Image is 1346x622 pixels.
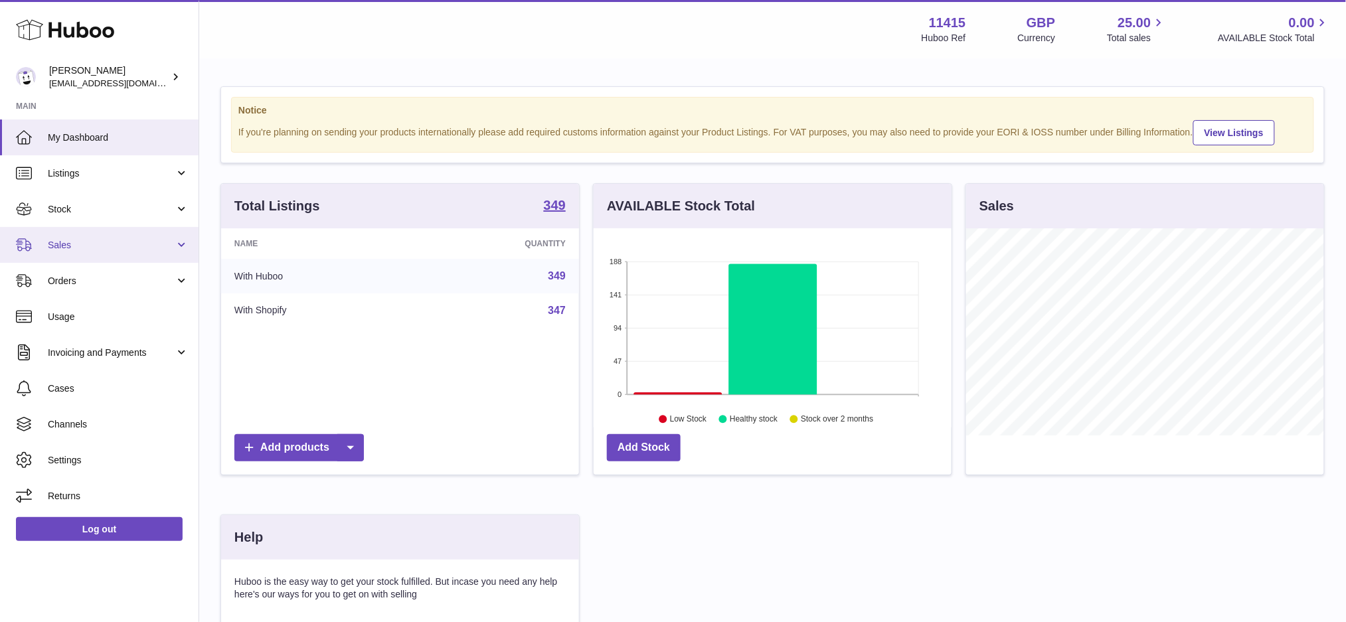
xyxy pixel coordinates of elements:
[48,131,189,144] span: My Dashboard
[1107,32,1166,44] span: Total sales
[1107,14,1166,44] a: 25.00 Total sales
[670,415,707,424] text: Low Stock
[48,203,175,216] span: Stock
[548,270,566,281] a: 349
[1027,14,1055,32] strong: GBP
[801,415,873,424] text: Stock over 2 months
[1118,14,1151,32] span: 25.00
[234,576,566,601] p: Huboo is the easy way to get your stock fulfilled. But incase you need any help here's our ways f...
[221,293,414,328] td: With Shopify
[48,311,189,323] span: Usage
[1289,14,1315,32] span: 0.00
[221,228,414,259] th: Name
[16,67,36,87] img: care@shopmanto.uk
[1218,14,1330,44] a: 0.00 AVAILABLE Stock Total
[548,305,566,316] a: 347
[48,454,189,467] span: Settings
[238,104,1307,117] strong: Notice
[607,434,681,461] a: Add Stock
[49,78,195,88] span: [EMAIL_ADDRESS][DOMAIN_NAME]
[1018,32,1056,44] div: Currency
[48,382,189,395] span: Cases
[544,198,566,214] a: 349
[614,324,622,332] text: 94
[234,434,364,461] a: Add products
[48,275,175,287] span: Orders
[48,239,175,252] span: Sales
[49,64,169,90] div: [PERSON_NAME]
[48,167,175,180] span: Listings
[221,259,414,293] td: With Huboo
[922,32,966,44] div: Huboo Ref
[414,228,579,259] th: Quantity
[618,390,622,398] text: 0
[544,198,566,212] strong: 349
[48,347,175,359] span: Invoicing and Payments
[48,490,189,503] span: Returns
[614,357,622,365] text: 47
[234,528,263,546] h3: Help
[238,118,1307,145] div: If you're planning on sending your products internationally please add required customs informati...
[16,517,183,541] a: Log out
[929,14,966,32] strong: 11415
[730,415,778,424] text: Healthy stock
[979,197,1014,215] h3: Sales
[1218,32,1330,44] span: AVAILABLE Stock Total
[607,197,755,215] h3: AVAILABLE Stock Total
[234,197,320,215] h3: Total Listings
[48,418,189,431] span: Channels
[610,258,622,266] text: 188
[1193,120,1275,145] a: View Listings
[610,291,622,299] text: 141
